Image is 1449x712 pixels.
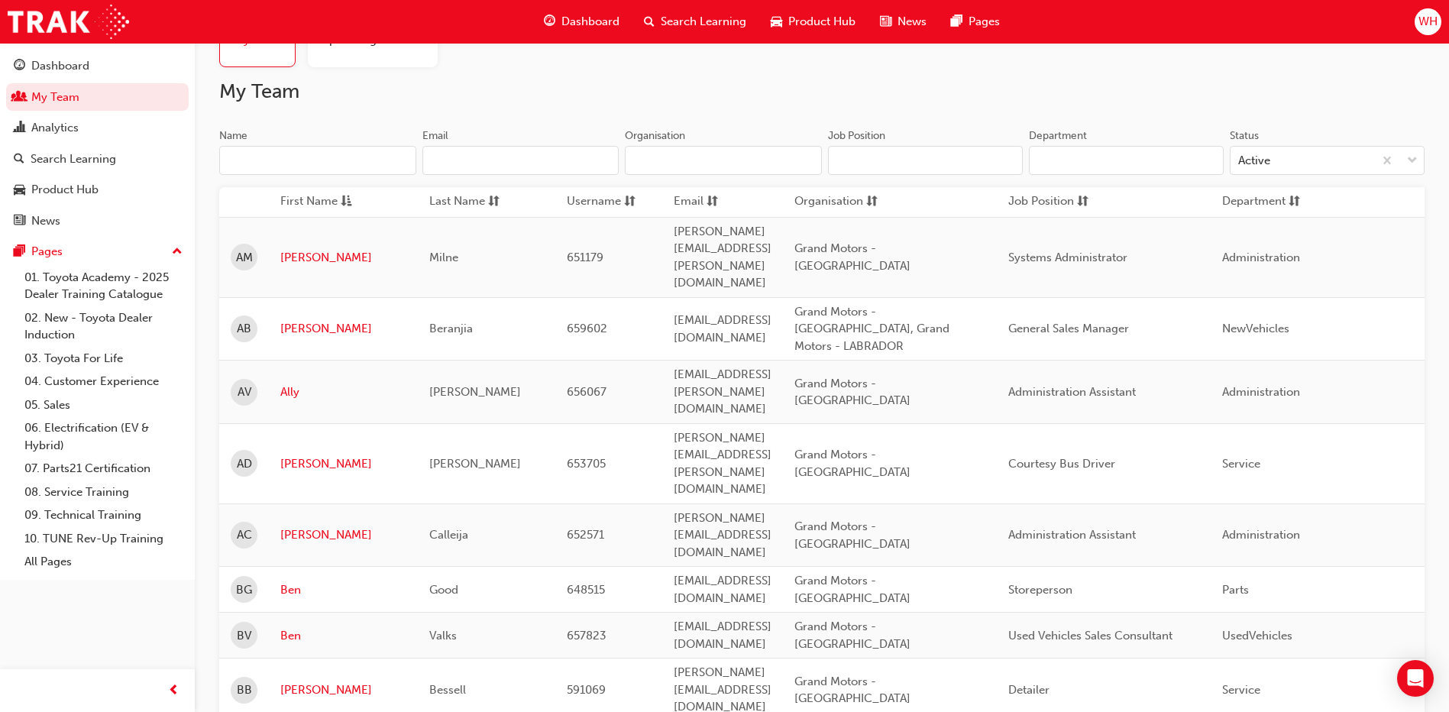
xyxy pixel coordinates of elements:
[1418,13,1438,31] span: WH
[880,12,891,31] span: news-icon
[1008,457,1115,471] span: Courtesy Bus Driver
[674,313,771,345] span: [EMAIL_ADDRESS][DOMAIN_NAME]
[14,215,25,228] span: news-icon
[280,681,406,699] a: [PERSON_NAME]
[1222,528,1300,542] span: Administration
[6,52,189,80] a: Dashboard
[18,416,189,457] a: 06. Electrification (EV & Hybrid)
[661,13,746,31] span: Search Learning
[219,79,1425,104] h2: My Team
[1222,683,1260,697] span: Service
[18,457,189,481] a: 07. Parts21 Certification
[280,249,406,267] a: [PERSON_NAME]
[280,627,406,645] a: Ben
[237,681,252,699] span: BB
[1008,193,1074,212] span: Job Position
[794,675,910,706] span: Grand Motors - [GEOGRAPHIC_DATA]
[1222,251,1300,264] span: Administration
[866,193,878,212] span: sorting-icon
[429,193,485,212] span: Last Name
[758,6,868,37] a: car-iconProduct Hub
[1008,583,1072,597] span: Storeperson
[1008,251,1127,264] span: Systems Administrator
[18,393,189,417] a: 05. Sales
[6,114,189,142] a: Analytics
[14,91,25,105] span: people-icon
[868,6,939,37] a: news-iconNews
[18,527,189,551] a: 10. TUNE Rev-Up Training
[18,266,189,306] a: 01. Toyota Academy - 2025 Dealer Training Catalogue
[172,242,183,262] span: up-icon
[238,384,251,401] span: AV
[6,49,189,238] button: DashboardMy TeamAnalyticsSearch LearningProduct HubNews
[6,207,189,235] a: News
[1222,385,1300,399] span: Administration
[14,121,25,135] span: chart-icon
[567,385,606,399] span: 656067
[6,83,189,112] a: My Team
[1407,151,1418,171] span: down-icon
[1222,193,1286,212] span: Department
[31,243,63,261] div: Pages
[674,193,758,212] button: Emailsorting-icon
[788,13,855,31] span: Product Hub
[1008,629,1172,642] span: Used Vehicles Sales Consultant
[1222,629,1292,642] span: UsedVehicles
[18,370,189,393] a: 04. Customer Experience
[236,249,253,267] span: AM
[422,146,619,175] input: Email
[625,128,685,144] div: Organisation
[429,385,521,399] span: [PERSON_NAME]
[567,251,603,264] span: 651179
[828,146,1023,175] input: Job Position
[544,12,555,31] span: guage-icon
[794,574,910,605] span: Grand Motors - [GEOGRAPHIC_DATA]
[429,457,521,471] span: [PERSON_NAME]
[280,320,406,338] a: [PERSON_NAME]
[1415,8,1441,35] button: WH
[237,627,251,645] span: BV
[567,457,606,471] span: 653705
[1077,193,1088,212] span: sorting-icon
[429,251,458,264] span: Milne
[1008,683,1050,697] span: Detailer
[31,181,99,199] div: Product Hub
[1222,457,1260,471] span: Service
[1238,152,1270,170] div: Active
[31,212,60,230] div: News
[674,620,771,651] span: [EMAIL_ADDRESS][DOMAIN_NAME]
[1008,385,1136,399] span: Administration Assistant
[674,225,771,290] span: [PERSON_NAME][EMAIL_ADDRESS][PERSON_NAME][DOMAIN_NAME]
[1008,193,1092,212] button: Job Positionsorting-icon
[14,183,25,197] span: car-icon
[6,238,189,266] button: Pages
[280,193,364,212] button: First Nameasc-icon
[429,193,513,212] button: Last Namesorting-icon
[219,128,247,144] div: Name
[236,581,252,599] span: BG
[1397,660,1434,697] div: Open Intercom Messenger
[969,13,1000,31] span: Pages
[567,193,651,212] button: Usernamesorting-icon
[532,6,632,37] a: guage-iconDashboard
[674,431,771,497] span: [PERSON_NAME][EMAIL_ADDRESS][PERSON_NAME][DOMAIN_NAME]
[18,481,189,504] a: 08. Service Training
[429,629,457,642] span: Valks
[794,377,910,408] span: Grand Motors - [GEOGRAPHIC_DATA]
[1222,322,1289,335] span: NewVehicles
[14,153,24,167] span: search-icon
[8,5,129,39] img: Trak
[219,146,416,175] input: Name
[1289,193,1300,212] span: sorting-icon
[31,150,116,168] div: Search Learning
[1029,128,1087,144] div: Department
[1230,128,1259,144] div: Status
[674,574,771,605] span: [EMAIL_ADDRESS][DOMAIN_NAME]
[14,60,25,73] span: guage-icon
[898,13,927,31] span: News
[168,681,180,701] span: prev-icon
[429,322,473,335] span: Beranjia
[280,384,406,401] a: Ally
